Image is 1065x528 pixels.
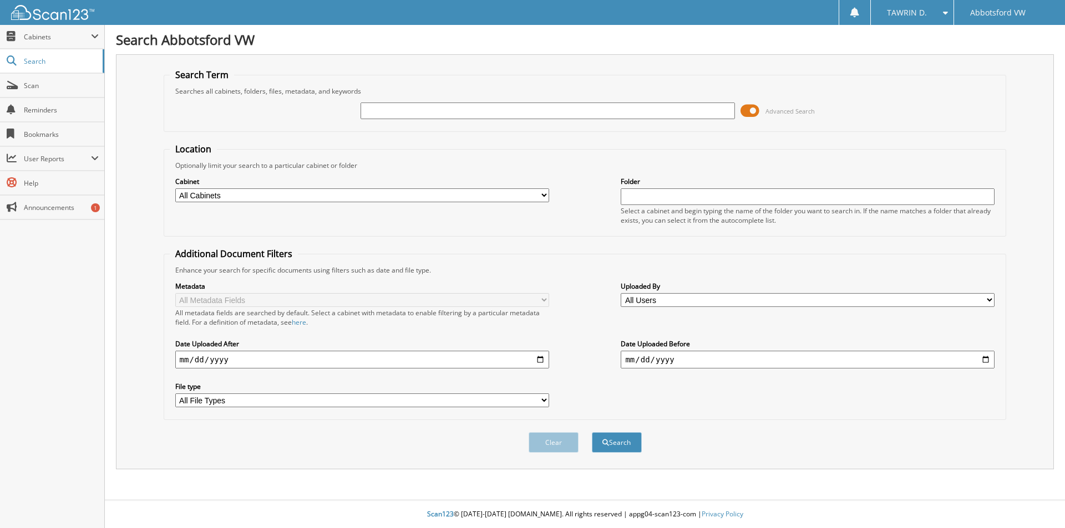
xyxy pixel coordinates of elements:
[175,382,549,391] label: File type
[765,107,815,115] span: Advanced Search
[170,161,1001,170] div: Optionally limit your search to a particular cabinet or folder
[24,178,99,188] span: Help
[621,351,995,368] input: end
[175,177,549,186] label: Cabinet
[24,105,99,115] span: Reminders
[702,509,743,519] a: Privacy Policy
[24,130,99,139] span: Bookmarks
[170,248,298,260] legend: Additional Document Filters
[175,339,549,348] label: Date Uploaded After
[170,265,1001,275] div: Enhance your search for specific documents using filters such as date and file type.
[592,432,642,453] button: Search
[887,9,927,16] span: TAWRIN D.
[170,69,234,81] legend: Search Term
[175,308,549,327] div: All metadata fields are searched by default. Select a cabinet with metadata to enable filtering b...
[292,317,306,327] a: here
[170,143,217,155] legend: Location
[427,509,454,519] span: Scan123
[970,9,1026,16] span: Abbotsford VW
[11,5,94,20] img: scan123-logo-white.svg
[175,351,549,368] input: start
[621,206,995,225] div: Select a cabinet and begin typing the name of the folder you want to search in. If the name match...
[24,57,97,66] span: Search
[24,154,91,163] span: User Reports
[621,281,995,291] label: Uploaded By
[621,177,995,186] label: Folder
[105,501,1065,528] div: © [DATE]-[DATE] [DOMAIN_NAME]. All rights reserved | appg04-scan123-com |
[170,86,1001,96] div: Searches all cabinets, folders, files, metadata, and keywords
[175,281,549,291] label: Metadata
[529,432,579,453] button: Clear
[116,30,1054,49] h1: Search Abbotsford VW
[621,339,995,348] label: Date Uploaded Before
[24,32,91,42] span: Cabinets
[91,203,100,212] div: 1
[24,81,99,90] span: Scan
[24,203,99,212] span: Announcements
